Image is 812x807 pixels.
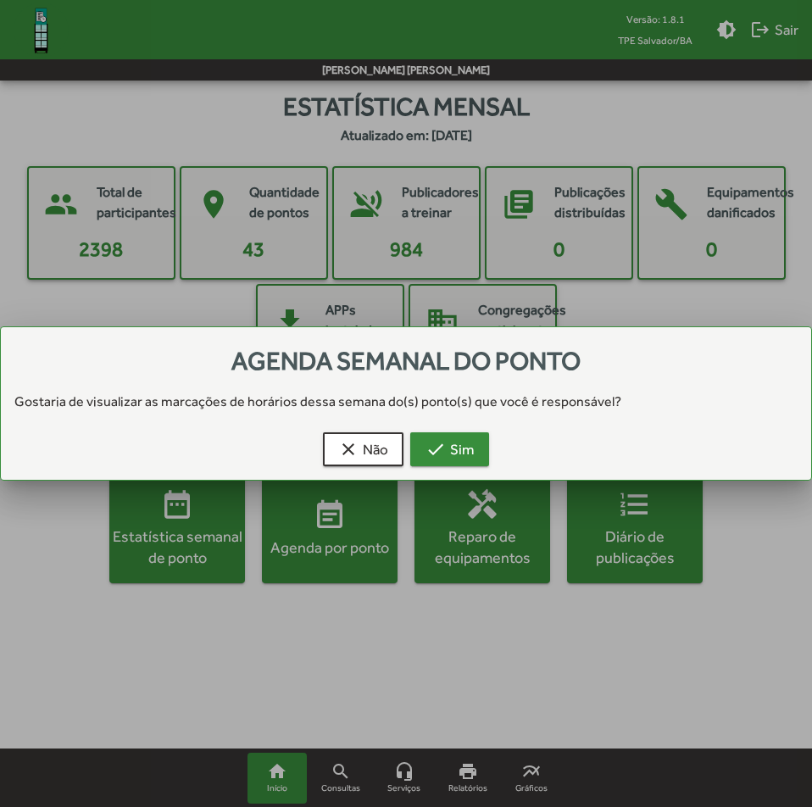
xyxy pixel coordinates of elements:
div: Gostaria de visualizar as marcações de horários dessa semana do(s) ponto(s) que você é responsável? [1,392,811,412]
span: Sim [425,434,474,465]
button: Não [323,432,403,466]
mat-icon: check [425,439,446,459]
span: Não [338,434,388,465]
button: Sim [410,432,489,466]
mat-icon: clear [338,439,359,459]
span: Agenda semanal do ponto [231,346,581,376]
